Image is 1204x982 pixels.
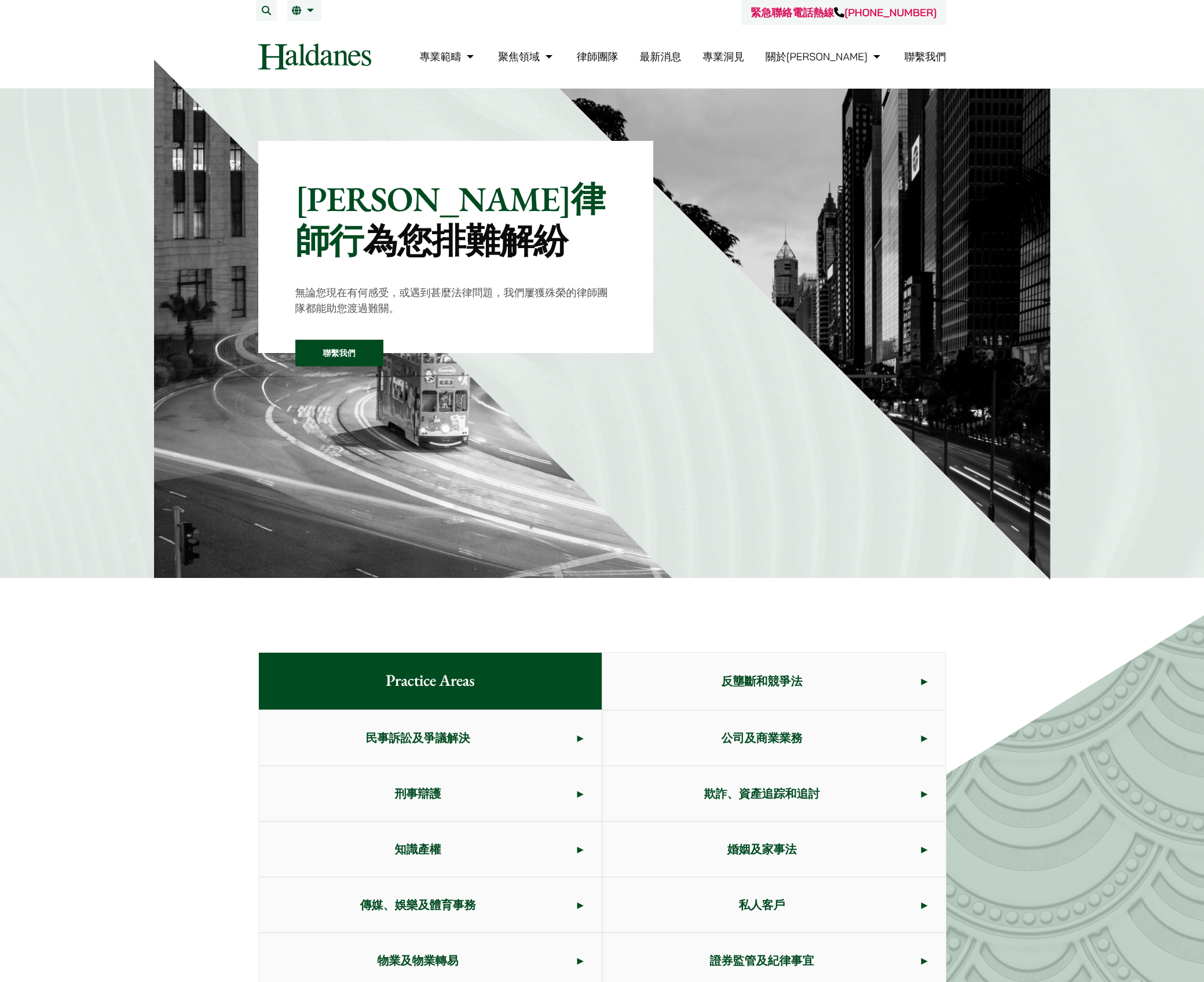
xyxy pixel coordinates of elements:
a: 私人客戶 [603,878,946,932]
a: 刑事辯護 [259,766,602,821]
p: [PERSON_NAME]律師行 [295,178,617,261]
a: 最新消息 [639,50,681,63]
a: 緊急聯絡電話熱線[PHONE_NUMBER] [751,6,936,19]
span: 婚姻及家事法 [603,822,921,876]
a: 民事訴訟及爭議解決 [259,711,602,765]
a: 關於何敦 [766,50,883,63]
a: 聚焦領域 [498,50,555,63]
span: 欺詐、資產追踪和追討 [603,766,921,821]
a: 專業範疇 [419,50,477,63]
p: 無論您現在有何感受，或遇到甚麼法律問題，我們屢獲殊榮的律師團隊都能助您渡過難關。 [295,285,617,316]
a: 知識產權 [259,822,602,876]
a: 公司及商業業務 [603,711,946,765]
img: Logo of Haldanes [258,43,371,70]
span: 傳媒、娛樂及體育事務 [259,878,577,932]
a: 傳媒、娛樂及體育事務 [259,878,602,932]
a: 婚姻及家事法 [603,822,946,876]
a: 聯繫我們 [295,340,383,366]
a: 繁 [292,6,317,15]
span: 知識產權 [259,822,577,876]
span: 刑事辯護 [259,766,577,821]
a: 聯繫我們 [905,50,946,63]
span: 反壟斷和競爭法 [603,654,921,708]
span: 私人客戶 [603,878,921,932]
span: 民事訴訟及爭議解決 [259,711,577,765]
a: 欺詐、資產追踪和追討 [603,766,946,821]
a: 律師團隊 [577,50,619,63]
a: 專業洞見 [702,50,744,63]
mark: 為您排難解紛 [363,218,568,263]
a: 反壟斷和競爭法 [603,653,946,710]
span: Practice Areas [367,653,493,710]
span: 公司及商業業務 [603,711,921,765]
